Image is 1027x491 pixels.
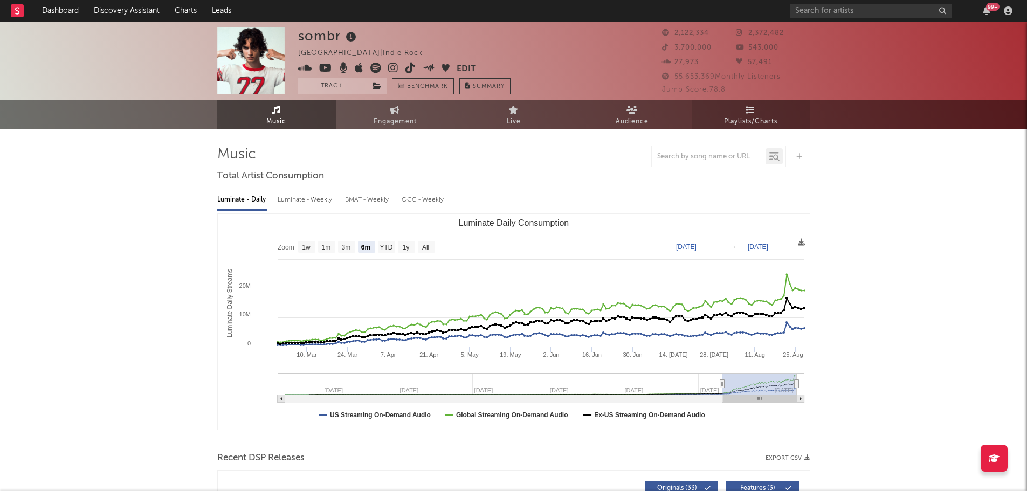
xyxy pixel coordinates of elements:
span: Total Artist Consumption [217,170,324,183]
span: Playlists/Charts [724,115,777,128]
span: Music [266,115,286,128]
text: YTD [380,244,392,251]
text: 0 [247,340,250,347]
div: sombr [298,27,359,45]
span: Recent DSP Releases [217,452,305,465]
span: Benchmark [407,80,448,93]
text: US Streaming On-Demand Audio [330,411,431,419]
text: 30. Jun [623,351,642,358]
a: Engagement [336,100,454,129]
span: Audience [616,115,649,128]
span: 3,700,000 [662,44,712,51]
span: Summary [473,84,505,89]
text: Luminate Daily Consumption [458,218,569,227]
a: Benchmark [392,78,454,94]
text: 6m [361,244,370,251]
span: 2,122,334 [662,30,709,37]
span: 27,973 [662,59,699,66]
div: [GEOGRAPHIC_DATA] | Indie Rock [298,47,435,60]
text: 28. [DATE] [700,351,728,358]
text: Global Streaming On-Demand Audio [456,411,568,419]
div: OCC - Weekly [402,191,445,209]
input: Search for artists [790,4,952,18]
span: 2,372,482 [736,30,784,37]
text: 1w [302,244,311,251]
div: BMAT - Weekly [345,191,391,209]
button: 99+ [983,6,990,15]
button: Track [298,78,366,94]
input: Search by song name or URL [652,153,766,161]
a: Playlists/Charts [692,100,810,129]
div: 99 + [986,3,1000,11]
a: Music [217,100,336,129]
text: 1m [321,244,330,251]
span: Jump Score: 78.8 [662,86,726,93]
text: 21. Apr [419,351,438,358]
text: 10. Mar [297,351,317,358]
text: Zoom [278,244,294,251]
span: Live [507,115,521,128]
a: Audience [573,100,692,129]
text: 24. Mar [337,351,357,358]
text: [DATE] [748,243,768,251]
button: Export CSV [766,455,810,461]
text: 3m [341,244,350,251]
text: 20M [239,282,250,289]
text: 11. Aug [745,351,764,358]
text: [DATE] [676,243,697,251]
text: 10M [239,311,250,317]
a: Live [454,100,573,129]
span: 543,000 [736,44,778,51]
text: Ex-US Streaming On-Demand Audio [594,411,705,419]
text: 7. Apr [380,351,396,358]
text: 25. Aug [783,351,803,358]
text: Luminate Daily Streams [225,269,233,337]
div: Luminate - Daily [217,191,267,209]
span: 55,653,369 Monthly Listeners [662,73,781,80]
text: → [730,243,736,251]
button: Edit [457,63,476,76]
span: 57,491 [736,59,772,66]
text: All [422,244,429,251]
svg: Luminate Daily Consumption [218,214,810,430]
span: Engagement [374,115,417,128]
text: 1y [402,244,409,251]
text: 14. [DATE] [659,351,687,358]
text: 5. May [460,351,479,358]
text: 2. Jun [543,351,559,358]
text: 19. May [500,351,521,358]
div: Luminate - Weekly [278,191,334,209]
button: Summary [459,78,511,94]
text: 16. Jun [582,351,601,358]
